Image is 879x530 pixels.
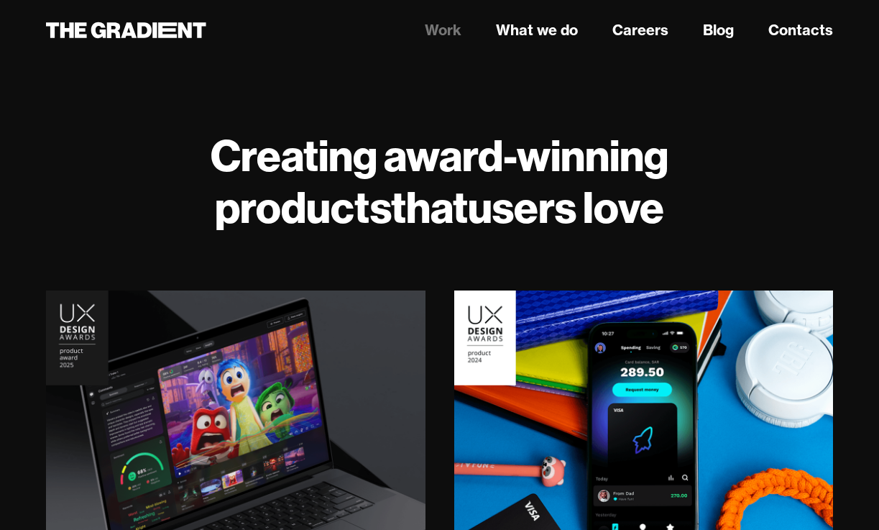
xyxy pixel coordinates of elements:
a: Blog [703,19,734,41]
a: What we do [496,19,578,41]
h1: Creating award-winning products users love [46,129,833,233]
a: Careers [612,19,668,41]
a: Contacts [768,19,833,41]
strong: that [391,180,468,234]
a: Work [425,19,461,41]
